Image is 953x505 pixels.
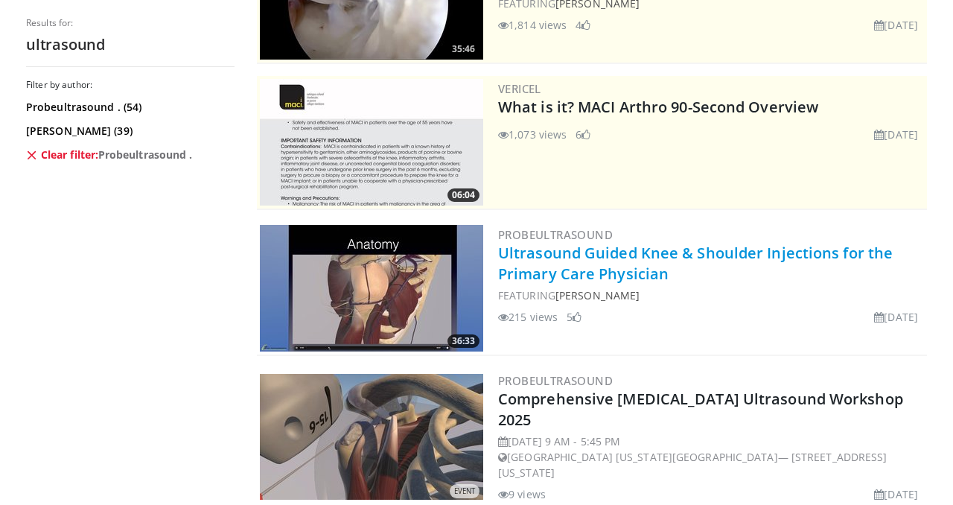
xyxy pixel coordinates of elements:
span: 06:04 [447,188,479,202]
a: What is it? MACI Arthro 90-Second Overview [498,97,818,117]
a: Comprehensive [MEDICAL_DATA] Ultrasound Workshop 2025 [498,389,903,430]
div: [DATE] 9 AM - 5:45 PM [GEOGRAPHIC_DATA] [US_STATE][GEOGRAPHIC_DATA]— [STREET_ADDRESS][US_STATE] [498,433,924,480]
a: [PERSON_NAME] [555,288,640,302]
img: 4c76961d-f2ab-4680-9a4d-69627da4d940.300x170_q85_crop-smart_upscale.jpg [260,225,483,352]
a: Vericel [498,81,541,96]
h3: Filter by author: [26,79,235,91]
li: 1,073 views [498,127,567,142]
a: Probeultrasound [498,227,613,242]
h2: ultrasound [26,35,235,54]
li: [DATE] [874,486,918,502]
li: 9 views [498,486,546,502]
li: [DATE] [874,17,918,33]
li: 215 views [498,309,558,325]
a: Probeultrasound [498,373,613,388]
li: 1,814 views [498,17,567,33]
img: aa6cc8ed-3dbf-4b6a-8d82-4a06f68b6688.300x170_q85_crop-smart_upscale.jpg [260,79,483,206]
small: EVENT [454,486,475,496]
li: 6 [576,127,590,142]
span: 35:46 [447,42,479,56]
p: Results for: [26,17,235,29]
li: 5 [567,309,581,325]
div: FEATURING [498,288,924,303]
li: 4 [576,17,590,33]
img: cda103ef-3d06-4b27-86e1-e0dffda84a25.jpg.300x170_q85_autocrop_double_scale_upscale_version-0.2.jpg [260,374,483,500]
a: Probeultrasound . (54) [26,100,231,115]
a: 06:04 [260,79,483,206]
a: 36:33 [260,225,483,352]
a: Ultrasound Guided Knee & Shoulder Injections for the Primary Care Physician [498,243,893,284]
li: [DATE] [874,309,918,325]
a: Clear filter:Probeultrasound . [26,147,231,162]
span: 36:33 [447,334,479,348]
a: [PERSON_NAME] (39) [26,124,231,139]
a: EVENT [260,374,483,500]
li: [DATE] [874,127,918,142]
span: Probeultrasound . [98,147,192,162]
